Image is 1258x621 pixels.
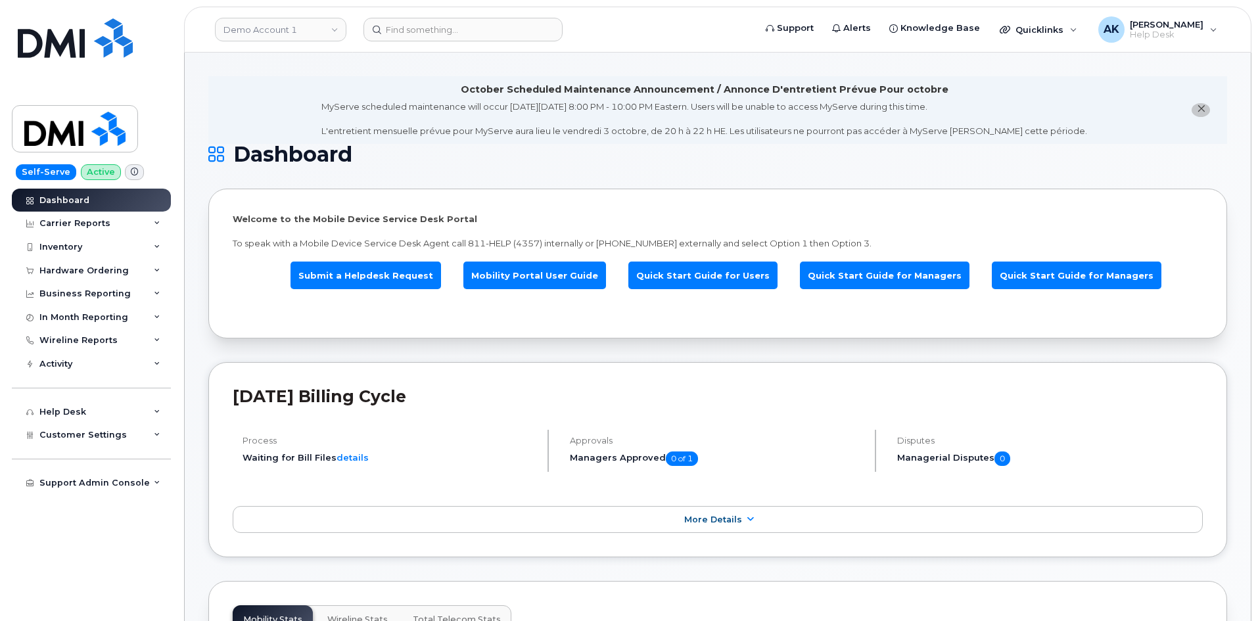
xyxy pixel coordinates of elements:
a: Mobility Portal User Guide [463,262,606,290]
h5: Managers Approved [570,451,864,466]
button: close notification [1192,103,1210,117]
a: details [337,452,369,463]
span: More Details [684,515,742,524]
h4: Disputes [897,436,1203,446]
span: 0 of 1 [666,451,698,466]
p: To speak with a Mobile Device Service Desk Agent call 811-HELP (4357) internally or [PHONE_NUMBER... [233,237,1203,250]
h2: [DATE] Billing Cycle [233,386,1203,406]
span: Dashboard [233,145,352,164]
h4: Approvals [570,436,864,446]
div: MyServe scheduled maintenance will occur [DATE][DATE] 8:00 PM - 10:00 PM Eastern. Users will be u... [321,101,1087,137]
a: Quick Start Guide for Users [628,262,778,290]
p: Welcome to the Mobile Device Service Desk Portal [233,213,1203,225]
li: Waiting for Bill Files [243,451,536,464]
a: Submit a Helpdesk Request [291,262,441,290]
span: 0 [994,451,1010,466]
a: Quick Start Guide for Managers [992,262,1161,290]
h4: Process [243,436,536,446]
h5: Managerial Disputes [897,451,1203,466]
a: Quick Start Guide for Managers [800,262,969,290]
div: October Scheduled Maintenance Announcement / Annonce D'entretient Prévue Pour octobre [461,83,948,97]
